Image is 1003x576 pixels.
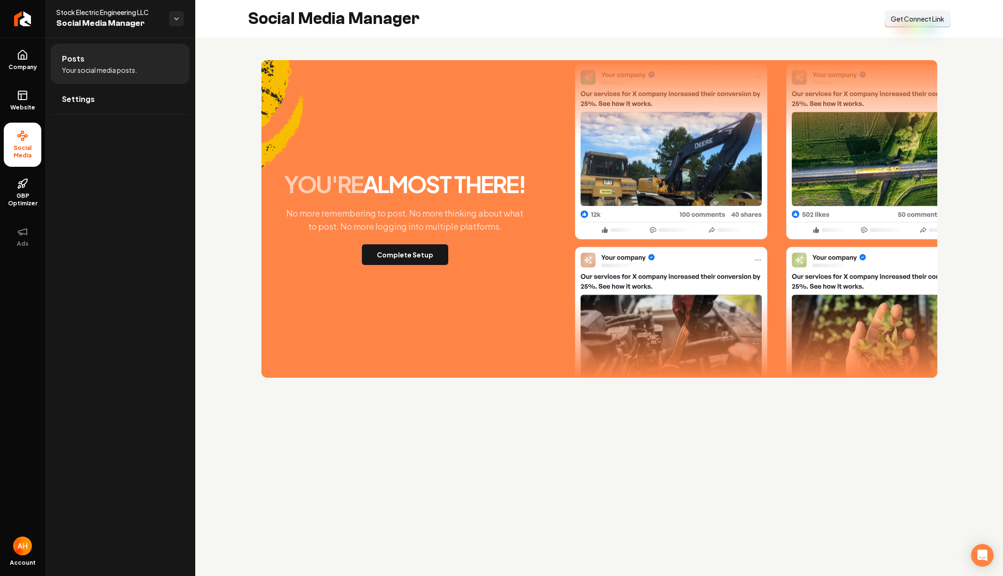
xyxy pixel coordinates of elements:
[4,171,41,215] a: GBP Optimizer
[891,14,944,23] span: Get Connect Link
[362,244,448,265] button: Complete Setup
[4,192,41,207] span: GBP Optimizer
[4,144,41,159] span: Social Media
[56,8,161,17] span: Stock Electric Engineering LLC
[62,53,84,64] span: Posts
[14,11,31,26] img: Rebolt Logo
[62,65,137,75] span: Your social media posts.
[885,10,950,27] button: Get Connect Link
[248,9,420,28] h2: Social Media Manager
[284,170,363,198] span: you're
[13,537,32,555] button: Open user button
[284,173,525,195] h2: almost there!
[13,240,32,248] span: Ads
[5,63,41,71] span: Company
[971,544,994,567] div: Open Intercom Messenger
[10,559,36,567] span: Account
[786,64,979,423] img: Post Two
[4,82,41,119] a: Website
[278,207,532,233] p: No more remembering to post. No more thinking about what to post. No more logging into multiple p...
[261,60,303,195] img: Accent
[51,84,190,114] a: Settings
[4,42,41,78] a: Company
[7,104,39,111] span: Website
[4,218,41,255] button: Ads
[575,63,767,422] img: Post One
[13,537,32,555] img: Anthony Hurgoi
[62,93,95,105] span: Settings
[56,17,161,30] span: Social Media Manager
